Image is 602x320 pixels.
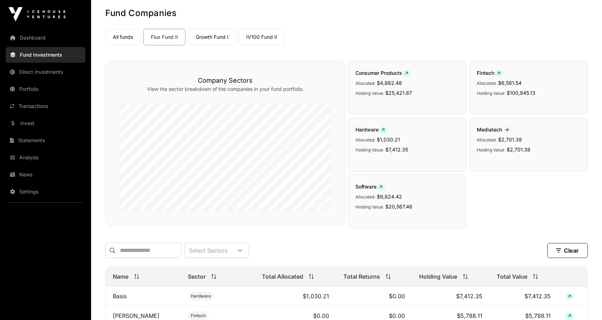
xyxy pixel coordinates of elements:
[355,194,375,200] span: Allocated:
[6,47,85,63] a: Fund Investments
[477,81,497,86] span: Allocated:
[6,133,85,148] a: Statements
[498,136,522,143] span: $2,701.38
[6,30,85,46] a: Dashboard
[385,203,412,210] span: $20,567.46
[412,287,490,306] td: $7,412.35
[113,312,159,319] a: [PERSON_NAME]
[191,313,206,319] span: Fintech
[377,80,402,86] span: $4,862.48
[239,29,285,45] a: IV100 Fund II
[6,150,85,165] a: Analysis
[105,29,141,45] a: All funds
[336,287,412,306] td: $0.00
[6,115,85,131] a: Invest
[105,7,588,19] h1: Fund Companies
[355,127,387,133] span: Hardware
[120,76,331,86] h3: Company Sectors
[477,137,497,143] span: Allocated:
[477,70,503,76] span: Fintech
[477,127,512,133] span: Mediatech
[6,64,85,80] a: Direct Investments
[9,7,65,21] img: Icehouse Ventures Logo
[113,293,127,300] a: Basis
[385,90,412,96] span: $25,421.87
[6,81,85,97] a: Portfolio
[355,184,385,190] span: Software
[477,91,505,96] span: Holding Value:
[547,243,588,258] button: Clear
[185,243,232,258] div: Select Sectors
[507,90,535,96] span: $100,945.13
[6,98,85,114] a: Transactions
[262,272,303,281] span: Total Allocated
[498,80,522,86] span: $6,581.54
[377,193,402,200] span: $9,824.42
[355,204,384,210] span: Holding Value:
[6,184,85,200] a: Settings
[377,136,400,143] span: $1,030.21
[419,272,457,281] span: Holding Value
[355,70,411,76] span: Consumer Products
[355,147,384,153] span: Holding Value:
[355,137,375,143] span: Allocated:
[355,91,384,96] span: Holding Value:
[355,81,375,86] span: Allocated:
[477,147,505,153] span: Holding Value:
[507,146,530,153] span: $2,701.38
[490,287,558,306] td: $7,412.35
[188,29,236,45] a: Growth Fund I
[497,272,527,281] span: Total Value
[566,286,602,320] iframe: Chat Widget
[255,287,336,306] td: $1,030.21
[385,146,408,153] span: $7,412.35
[143,29,185,45] a: Flux Fund II
[188,272,206,281] span: Sector
[343,272,380,281] span: Total Returns
[6,167,85,182] a: News
[191,293,211,299] span: Hardware
[113,272,128,281] span: Name
[120,86,331,93] p: View the sector breakdown of the companies in your fund portfolio.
